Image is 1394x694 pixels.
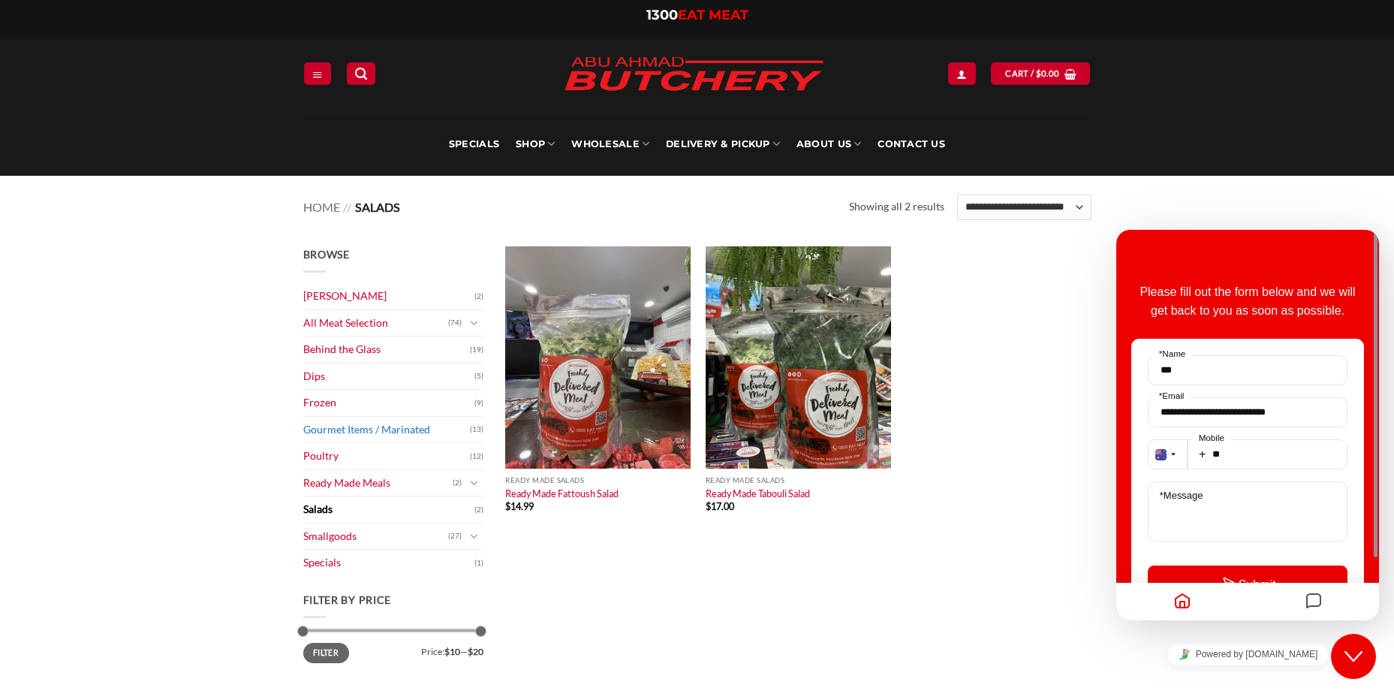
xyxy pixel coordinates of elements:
[505,246,691,469] img: Ready Made Fattoush Salad
[303,524,448,550] a: Smallgoods
[355,200,400,214] span: Salads
[706,500,711,512] span: $
[303,643,483,656] div: Price: —
[666,113,780,176] a: Delivery & Pickup
[470,445,483,468] span: (12)
[706,246,891,469] img: Ready Made Tabouli Salad
[303,470,453,496] a: Ready Made Meals
[505,476,691,484] p: Ready Made Salads
[1005,67,1059,80] span: Cart /
[678,7,748,23] span: EAT MEAT
[849,198,944,216] p: Showing all 2 results
[470,418,483,441] span: (13)
[303,200,340,214] a: Home
[465,315,483,331] button: Toggle
[303,643,349,663] button: Filter
[706,487,810,499] a: Ready Made Tabouli Salad
[474,285,483,308] span: (2)
[303,283,474,309] a: [PERSON_NAME]
[303,417,470,443] a: Gourmet Items / Marinated
[516,113,555,176] a: SHOP
[796,113,861,176] a: About Us
[347,62,375,84] a: Search
[646,7,678,23] span: 1300
[465,475,483,491] button: Toggle
[465,528,483,545] button: Toggle
[474,365,483,388] span: (5)
[303,390,474,416] a: Frozen
[505,500,510,512] span: $
[1036,67,1041,80] span: $
[303,496,474,523] a: Salads
[505,500,534,512] bdi: 14.99
[303,248,350,261] span: Browse
[303,310,448,336] a: All Meat Selection
[957,195,1091,220] select: Shop order
[571,113,649,176] a: Wholesale
[706,476,891,484] p: Ready Made Salads
[304,62,331,84] a: Menu
[1331,634,1379,679] iframe: chat widget
[303,364,474,390] a: Dips
[706,500,734,512] bdi: 17.00
[453,472,462,494] span: (2)
[303,443,470,469] a: Poultry
[646,7,748,23] a: 1300EAT MEAT
[448,525,462,548] span: (27)
[474,499,483,521] span: (2)
[1116,638,1379,671] iframe: chat widget
[878,113,945,176] a: Contact Us
[991,62,1090,84] a: View cart
[448,312,462,334] span: (74)
[303,593,392,606] span: Filter by price
[505,487,619,499] a: Ready Made Fattoush Salad
[474,552,483,575] span: (1)
[1036,68,1060,78] bdi: 0.00
[1116,230,1379,620] iframe: chat widget
[468,646,483,657] span: $20
[343,200,351,214] span: //
[948,62,975,84] a: Login
[444,646,460,657] span: $10
[303,550,474,576] a: Specials
[449,113,499,176] a: Specials
[303,336,470,363] a: Behind the Glass
[470,339,483,361] span: (19)
[551,47,836,104] img: Abu Ahmad Butchery
[474,392,483,415] span: (9)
